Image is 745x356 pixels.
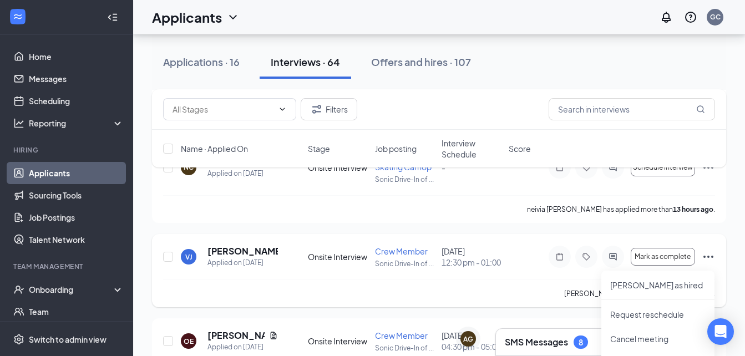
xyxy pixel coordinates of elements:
span: Stage [308,143,330,154]
span: Job posting [375,143,417,154]
svg: ActiveChat [606,252,620,261]
svg: UserCheck [13,284,24,295]
div: [DATE] [442,246,502,268]
b: 13 hours ago [673,205,713,213]
div: Hiring [13,145,121,155]
svg: WorkstreamLogo [12,11,23,22]
svg: Settings [13,334,24,345]
div: Onboarding [29,284,114,295]
h5: [PERSON_NAME] [207,245,278,257]
a: Talent Network [29,228,124,251]
div: GC [710,12,721,22]
svg: Note [553,252,566,261]
button: Filter Filters [301,98,357,120]
span: Score [509,143,531,154]
div: Team Management [13,262,121,271]
svg: Notifications [660,11,673,24]
p: Sonic Drive-In of ... [375,175,435,184]
p: neivia [PERSON_NAME] has applied more than . [527,205,715,214]
svg: MagnifyingGlass [696,105,705,114]
div: Onsite Interview [308,335,368,347]
svg: Collapse [107,12,118,23]
svg: ChevronDown [226,11,240,24]
div: [DATE] [442,330,502,352]
a: Team [29,301,124,323]
span: Mark as complete [635,253,691,261]
div: VJ [185,252,192,262]
svg: Filter [310,103,323,116]
h5: [PERSON_NAME] [207,329,265,342]
h1: Applicants [152,8,222,27]
a: Messages [29,68,124,90]
div: Applied on [DATE] [207,257,278,268]
p: Sonic Drive-In of ... [375,259,435,268]
div: Onsite Interview [308,251,368,262]
h3: SMS Messages [505,336,568,348]
div: Open Intercom Messenger [707,318,734,345]
div: Interviews · 64 [271,55,340,69]
svg: Document [269,331,278,340]
div: Reporting [29,118,124,129]
svg: Tag [580,252,593,261]
svg: Analysis [13,118,24,129]
p: Sonic Drive-In of ... [375,343,435,353]
div: AG [463,334,473,344]
span: Interview Schedule [442,138,502,160]
input: All Stages [173,103,273,115]
button: Mark as complete [631,248,695,266]
span: 04:30 pm - 05:00 pm [442,341,502,352]
a: Scheduling [29,90,124,112]
span: 12:30 pm - 01:00 pm [442,257,502,268]
p: [PERSON_NAME] has applied more than . [564,289,715,298]
a: Sourcing Tools [29,184,124,206]
svg: QuestionInfo [684,11,697,24]
span: Crew Member [375,246,428,256]
a: Home [29,45,124,68]
div: Offers and hires · 107 [371,55,471,69]
a: Job Postings [29,206,124,228]
div: Applied on [DATE] [207,342,278,353]
div: OE [184,337,194,346]
div: 8 [579,338,583,347]
div: Applications · 16 [163,55,240,69]
svg: Ellipses [702,250,715,263]
a: Applicants [29,162,124,184]
input: Search in interviews [549,98,715,120]
span: Name · Applied On [181,143,248,154]
span: Crew Member [375,330,428,340]
div: Switch to admin view [29,334,107,345]
svg: ChevronDown [278,105,287,114]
